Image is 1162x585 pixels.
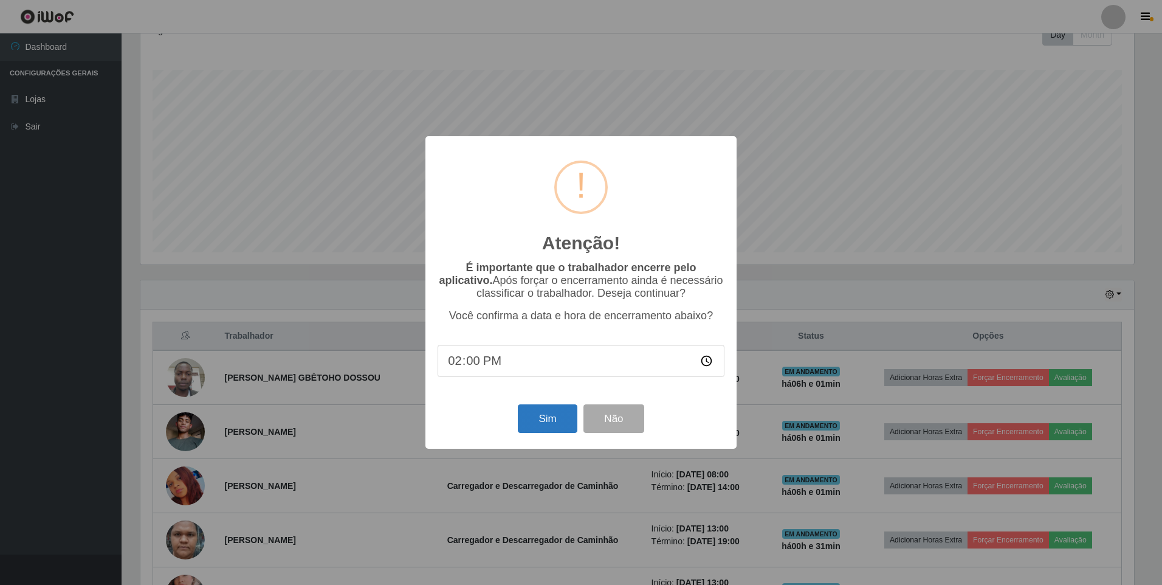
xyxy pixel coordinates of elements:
b: É importante que o trabalhador encerre pelo aplicativo. [439,261,696,286]
button: Sim [518,404,577,433]
p: Após forçar o encerramento ainda é necessário classificar o trabalhador. Deseja continuar? [438,261,724,300]
h2: Atenção! [542,232,620,254]
p: Você confirma a data e hora de encerramento abaixo? [438,310,724,322]
button: Não [583,404,644,433]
